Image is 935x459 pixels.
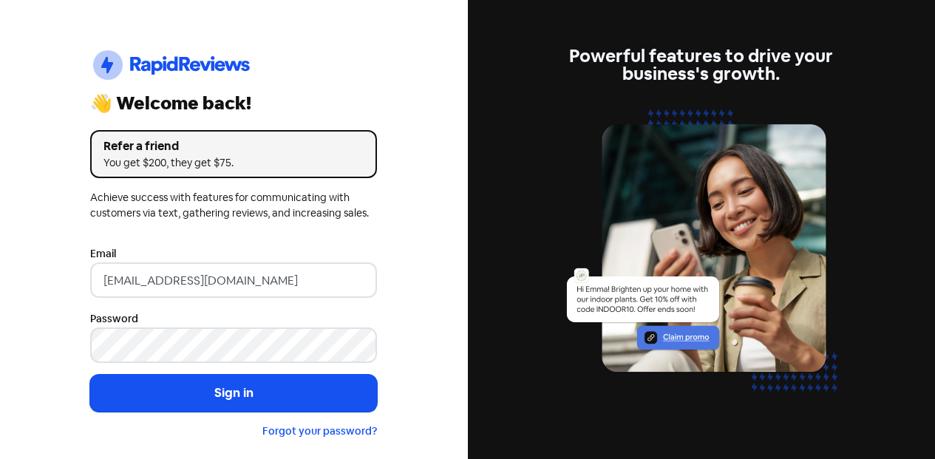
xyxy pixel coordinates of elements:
input: Enter your email address... [90,262,377,298]
div: Powerful features to drive your business's growth. [558,47,845,83]
div: Refer a friend [103,137,364,155]
label: Email [90,246,116,262]
img: text-marketing [558,101,845,419]
label: Password [90,311,138,327]
div: You get $200, they get $75. [103,155,364,171]
div: 👋 Welcome back! [90,95,377,112]
button: Sign in [90,375,377,412]
div: Achieve success with features for communicating with customers via text, gathering reviews, and i... [90,190,377,221]
a: Forgot your password? [262,424,377,438]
